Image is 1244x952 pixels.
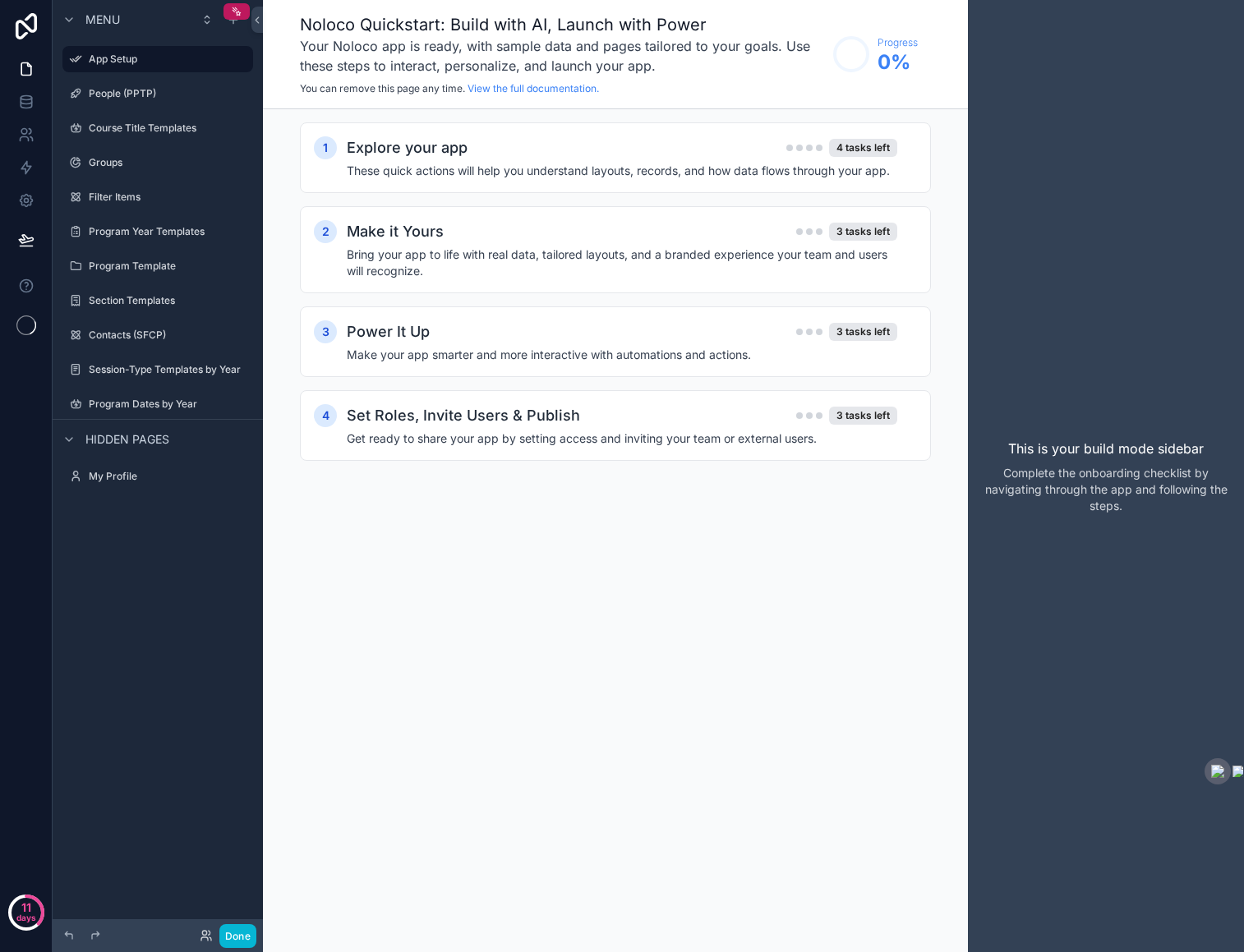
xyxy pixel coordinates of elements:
[62,391,253,417] a: Program Dates by Year
[62,115,253,141] a: Course Title Templates
[62,149,253,176] a: Groups
[85,11,120,28] span: Menu
[85,431,169,448] span: Hidden pages
[62,287,253,314] a: Section Templates
[62,80,253,107] a: People (PPTP)
[16,906,36,929] p: days
[878,36,918,49] span: Progress
[89,122,250,135] label: Course Title Templates
[300,36,825,76] h3: Your Noloco app is ready, with sample data and pages tailored to your goals. Use these steps to i...
[62,356,253,383] a: Session-Type Templates by Year
[62,218,253,245] a: Program Year Templates
[89,363,250,376] label: Session-Type Templates by Year
[1008,439,1204,458] p: This is your build mode sidebar
[62,463,253,490] a: My Profile
[89,225,250,238] label: Program Year Templates
[89,156,250,169] label: Groups
[89,260,250,273] label: Program Template
[89,53,243,66] label: App Setup
[219,924,256,948] button: Done
[89,294,250,307] label: Section Templates
[300,13,825,36] h1: Noloco Quickstart: Build with AI, Launch with Power
[62,184,253,210] a: Filter Items
[89,191,250,204] label: Filter Items
[878,49,918,76] span: 0 %
[89,470,250,483] label: My Profile
[62,46,253,72] a: App Setup
[300,82,465,94] span: You can remove this page any time.
[21,899,31,916] p: 11
[62,322,253,348] a: Contacts (SFCP)
[89,398,250,411] label: Program Dates by Year
[89,329,250,342] label: Contacts (SFCP)
[89,87,250,100] label: People (PPTP)
[468,82,599,94] a: View the full documentation.
[981,465,1231,514] p: Complete the onboarding checklist by navigating through the app and following the steps.
[62,253,253,279] a: Program Template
